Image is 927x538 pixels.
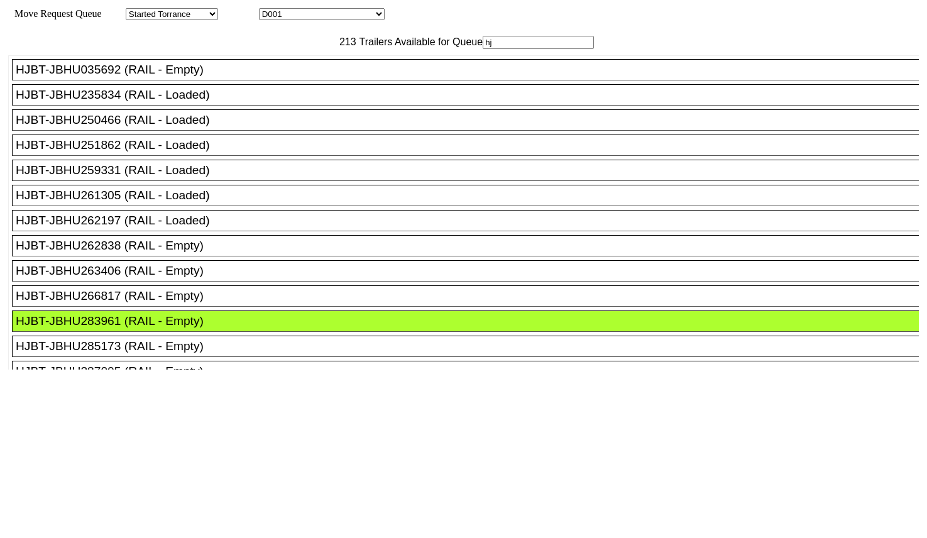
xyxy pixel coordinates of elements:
div: HJBT-JBHU259331 (RAIL - Loaded) [16,163,926,177]
div: HJBT-JBHU262197 (RAIL - Loaded) [16,214,926,228]
div: HJBT-JBHU262838 (RAIL - Empty) [16,239,926,253]
div: HJBT-JBHU263406 (RAIL - Empty) [16,264,926,278]
div: HJBT-JBHU235834 (RAIL - Loaded) [16,88,926,102]
div: HJBT-JBHU285173 (RAIL - Empty) [16,339,926,353]
span: Trailers Available for Queue [356,36,483,47]
div: HJBT-JBHU283961 (RAIL - Empty) [16,314,926,328]
div: HJBT-JBHU251862 (RAIL - Loaded) [16,138,926,152]
span: Area [104,8,123,19]
span: 213 [333,36,356,47]
div: HJBT-JBHU261305 (RAIL - Loaded) [16,189,926,202]
div: HJBT-JBHU266817 (RAIL - Empty) [16,289,926,303]
span: Move Request Queue [8,8,102,19]
input: Filter Available Trailers [483,36,594,49]
div: HJBT-JBHU035692 (RAIL - Empty) [16,63,926,77]
span: Location [221,8,256,19]
div: HJBT-JBHU250466 (RAIL - Loaded) [16,113,926,127]
div: HJBT-JBHU287005 (RAIL - Empty) [16,365,926,378]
